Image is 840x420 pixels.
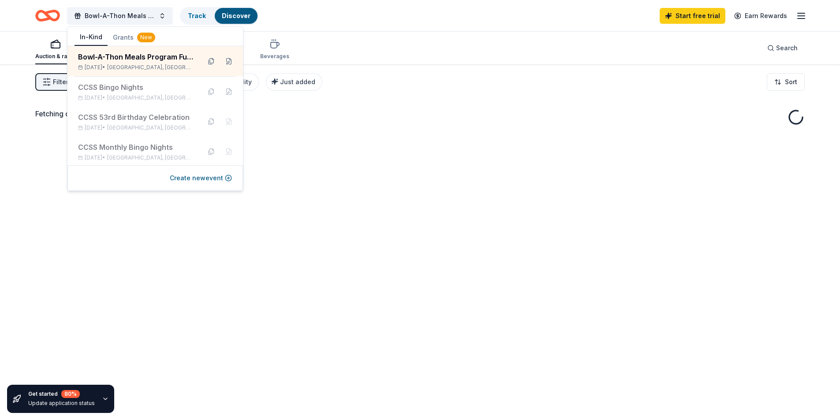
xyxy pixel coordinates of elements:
[280,78,315,85] span: Just added
[53,77,68,87] span: Filter
[35,5,60,26] a: Home
[28,390,95,398] div: Get started
[78,112,194,123] div: CCSS 53rd Birthday Celebration
[78,82,194,93] div: CCSS Bingo Nights
[108,30,161,45] button: Grants
[107,94,194,101] span: [GEOGRAPHIC_DATA], [GEOGRAPHIC_DATA]
[180,7,258,25] button: TrackDiscover
[28,400,95,407] div: Update application status
[760,39,805,57] button: Search
[137,33,155,42] div: New
[170,173,232,183] button: Create newevent
[78,124,194,131] div: [DATE] •
[107,64,194,71] span: [GEOGRAPHIC_DATA], [GEOGRAPHIC_DATA]
[776,43,798,53] span: Search
[85,11,155,21] span: Bowl-A-Thon Meals Program Fundraiser
[78,64,194,71] div: [DATE] •
[78,154,194,161] div: [DATE] •
[78,94,194,101] div: [DATE] •
[35,108,805,119] div: Fetching donors, one moment...
[188,12,206,19] a: Track
[35,35,75,64] button: Auction & raffle
[729,8,792,24] a: Earn Rewards
[266,73,322,91] button: Just added
[35,73,75,91] button: Filter2
[67,7,173,25] button: Bowl-A-Thon Meals Program Fundraiser
[660,8,725,24] a: Start free trial
[75,29,108,46] button: In-Kind
[61,390,80,398] div: 80 %
[35,53,75,60] div: Auction & raffle
[78,142,194,152] div: CCSS Monthly Bingo Nights
[767,73,805,91] button: Sort
[107,154,194,161] span: [GEOGRAPHIC_DATA], [GEOGRAPHIC_DATA]
[785,77,797,87] span: Sort
[107,124,194,131] span: [GEOGRAPHIC_DATA], [GEOGRAPHIC_DATA]
[260,53,289,60] div: Beverages
[260,35,289,64] button: Beverages
[78,52,194,62] div: Bowl-A-Thon Meals Program Fundraiser
[222,12,250,19] a: Discover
